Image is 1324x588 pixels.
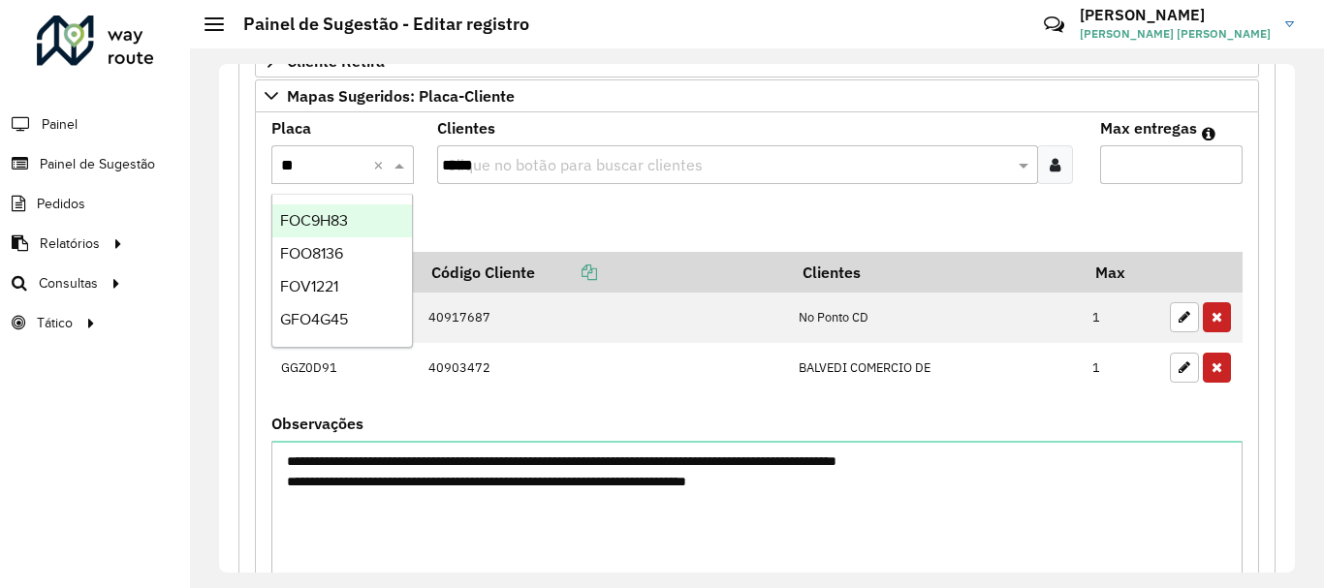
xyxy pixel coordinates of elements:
[271,194,413,348] ng-dropdown-panel: Options list
[1083,252,1160,293] th: Max
[280,278,338,294] span: FOV1221
[280,212,348,229] span: FOC9H83
[535,263,597,282] a: Copiar
[271,116,311,139] label: Placa
[37,194,85,214] span: Pedidos
[42,114,78,135] span: Painel
[271,343,418,393] td: GGZ0D91
[271,412,363,435] label: Observações
[1080,6,1271,24] h3: [PERSON_NAME]
[1100,116,1197,139] label: Max entregas
[418,293,788,343] td: 40917687
[224,14,529,35] h2: Painel de Sugestão - Editar registro
[280,245,343,262] span: FOO8136
[39,273,98,294] span: Consultas
[287,53,385,69] span: Cliente Retira
[789,293,1083,343] td: No Ponto CD
[280,311,348,327] span: GFO4G45
[287,88,515,104] span: Mapas Sugeridos: Placa-Cliente
[789,252,1083,293] th: Clientes
[1033,4,1075,46] a: Contato Rápido
[1202,126,1215,141] em: Máximo de clientes que serão colocados na mesma rota com os clientes informados
[437,116,495,139] label: Clientes
[418,343,788,393] td: 40903472
[373,153,390,176] span: Clear all
[37,313,73,333] span: Tático
[1083,293,1160,343] td: 1
[1083,343,1160,393] td: 1
[1080,25,1271,43] span: [PERSON_NAME] [PERSON_NAME]
[789,343,1083,393] td: BALVEDI COMERCIO DE
[40,154,155,174] span: Painel de Sugestão
[418,252,788,293] th: Código Cliente
[255,79,1259,112] a: Mapas Sugeridos: Placa-Cliente
[40,233,100,254] span: Relatórios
